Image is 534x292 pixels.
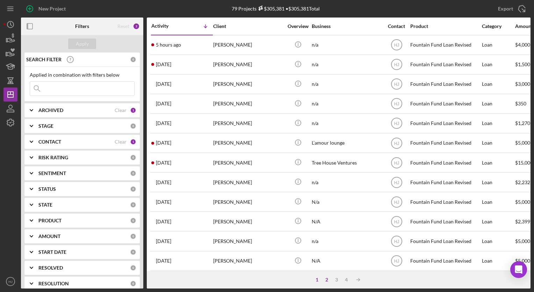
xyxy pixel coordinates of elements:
div: 0 [130,170,136,176]
div: Fountain Fund Loan Revised [410,114,480,133]
text: HJ [394,141,399,146]
time: 2025-09-11 17:47 [156,180,171,185]
time: 2025-09-08 20:09 [156,238,171,244]
div: 0 [130,217,136,224]
div: n/a [312,55,382,74]
div: [PERSON_NAME] [213,153,283,172]
div: 0 [130,249,136,255]
text: HJ [394,259,399,264]
div: 4 [341,277,351,283]
b: RISK RATING [38,155,68,160]
div: Fountain Fund Loan Revised [410,153,480,172]
b: STATUS [38,186,56,192]
span: $2,232 [515,179,530,185]
div: Fountain Fund Loan Revised [410,75,480,93]
b: STATE [38,202,52,208]
div: n/a [312,232,382,250]
div: Loan [482,252,514,270]
div: n/a [312,36,382,54]
div: [PERSON_NAME] [213,232,283,250]
time: 2025-09-29 16:05 [156,42,181,48]
div: Clear [115,139,127,145]
text: HJ [394,160,399,165]
span: $5,000 [515,140,530,146]
div: 1 [312,277,322,283]
div: Apply [76,39,89,49]
div: Business [312,23,382,29]
div: [PERSON_NAME] [213,114,283,133]
div: Loan [482,193,514,211]
div: $305,381 [257,6,284,12]
text: HJ [394,239,399,244]
span: $5,000 [515,199,530,205]
div: 0 [130,186,136,192]
div: Loan [482,134,514,152]
text: HJ [394,102,399,106]
div: [PERSON_NAME] [213,193,283,211]
text: HJ [394,121,399,126]
time: 2025-09-25 11:16 [156,62,171,67]
div: [PERSON_NAME] [213,55,283,74]
div: 0 [130,154,136,161]
span: $2,399 [515,218,530,224]
text: HJ [394,200,399,204]
text: HJ [394,82,399,87]
div: Fountain Fund Loan Revised [410,55,480,74]
button: New Project [21,2,73,16]
time: 2025-09-13 00:33 [156,120,171,126]
text: HJ [394,219,399,224]
b: RESOLUTION [38,281,69,286]
span: $5,000 [515,238,530,244]
b: START DATE [38,249,66,255]
div: 1 [130,107,136,113]
div: [PERSON_NAME] [213,95,283,113]
div: 1 [130,139,136,145]
text: HJ [394,180,399,185]
div: 0 [130,202,136,208]
button: Apply [68,39,96,49]
b: Filters [75,23,89,29]
div: Fountain Fund Loan Revised [410,134,480,152]
div: L’amour lounge [312,134,382,152]
div: N/A [312,252,382,270]
div: 0 [130,265,136,271]
div: Tree House Ventures [312,153,382,172]
div: [PERSON_NAME] [213,134,283,152]
div: Export [498,2,513,16]
span: $350 [515,100,526,106]
div: 0 [130,280,136,287]
div: Applied in combination with filters below [30,72,135,78]
time: 2025-09-05 19:19 [156,258,171,264]
span: $4,000 [515,42,530,48]
div: 0 [130,123,136,129]
button: HJ [3,274,17,288]
div: 3 [332,277,341,283]
div: Loan [482,232,514,250]
div: Fountain Fund Loan Revised [410,173,480,192]
div: Fountain Fund Loan Revised [410,95,480,113]
time: 2025-09-09 20:11 [156,219,171,224]
time: 2025-09-12 22:30 [156,140,171,146]
div: Fountain Fund Loan Revised [410,193,480,211]
span: $15,000 [515,160,533,166]
div: N/A [312,212,382,231]
time: 2025-09-16 15:36 [156,81,171,87]
text: HJ [394,62,399,67]
span: $1,500 [515,61,530,67]
div: [PERSON_NAME] [213,36,283,54]
div: Overview [285,23,311,29]
b: PRODUCT [38,218,62,223]
div: n/a [312,114,382,133]
div: n/a [312,75,382,93]
time: 2025-09-10 14:06 [156,199,171,205]
div: 2 [133,23,140,30]
div: Clear [115,107,127,113]
div: Loan [482,212,514,231]
div: Category [482,23,514,29]
div: n/a [312,95,382,113]
button: Export [491,2,531,16]
div: Fountain Fund Loan Revised [410,232,480,250]
div: Reset [117,23,129,29]
div: Loan [482,153,514,172]
b: RESOLVED [38,265,63,271]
